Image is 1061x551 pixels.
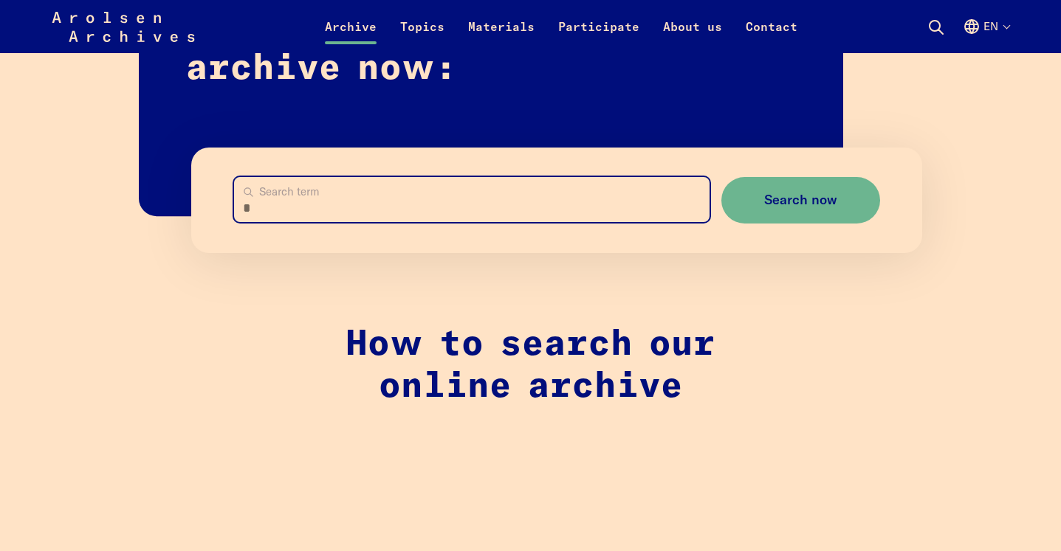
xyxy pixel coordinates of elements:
a: Archive [313,18,388,53]
nav: Primary [313,9,809,44]
a: About us [651,18,734,53]
a: Topics [388,18,456,53]
button: English, language selection [963,18,1009,53]
h2: How to search our online archive [219,324,843,409]
a: Participate [546,18,651,53]
a: Materials [456,18,546,53]
a: Contact [734,18,809,53]
span: Search now [764,193,837,208]
button: Search now [721,177,880,223]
